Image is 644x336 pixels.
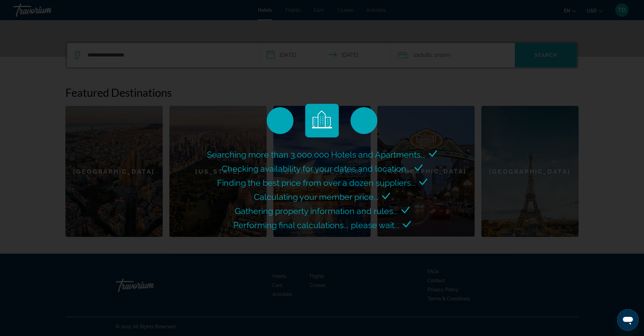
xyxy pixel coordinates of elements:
span: Calculating your member price... [254,192,379,202]
span: Finding the best price from over a dozen suppliers... [217,178,416,188]
iframe: Button to launch messaging window [617,309,639,331]
span: Gathering property information and rules... [235,206,398,216]
span: Performing final calculations... please wait... [233,220,399,230]
span: Searching more than 3,000,000 Hotels and Apartments... [207,150,426,160]
span: Checking availability for your dates and location... [222,164,411,174]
